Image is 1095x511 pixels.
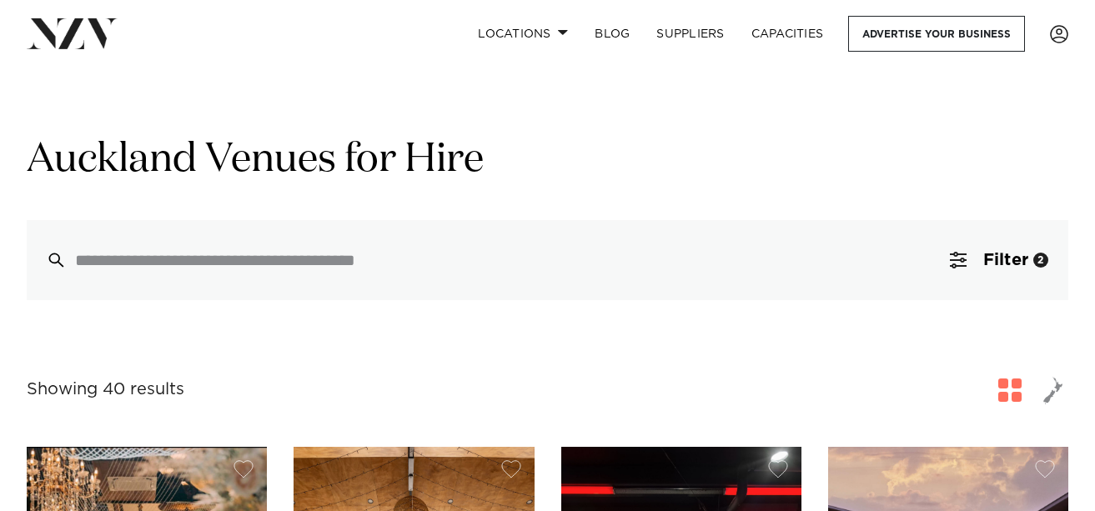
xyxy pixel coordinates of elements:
a: Advertise your business [848,16,1025,52]
a: BLOG [581,16,643,52]
div: 2 [1033,253,1048,268]
a: Capacities [738,16,837,52]
a: Locations [465,16,581,52]
span: Filter [983,252,1028,268]
div: Showing 40 results [27,377,184,403]
button: Filter2 [930,220,1068,300]
img: nzv-logo.png [27,18,118,48]
h1: Auckland Venues for Hire [27,134,1068,187]
a: SUPPLIERS [643,16,737,52]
